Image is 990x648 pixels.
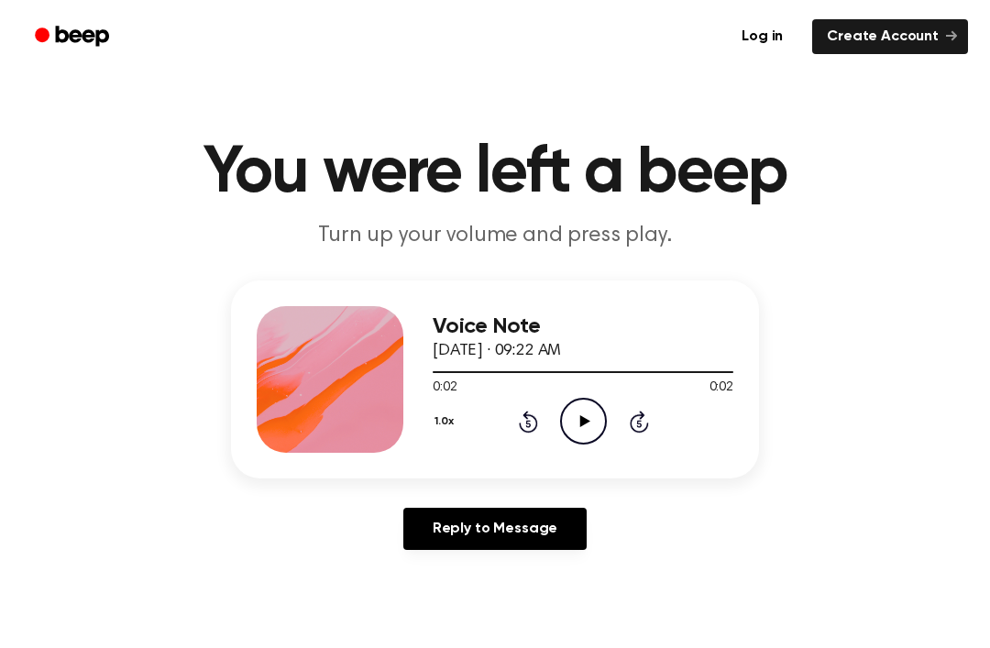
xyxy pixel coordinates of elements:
[22,19,126,55] a: Beep
[143,221,847,251] p: Turn up your volume and press play.
[433,314,733,339] h3: Voice Note
[709,379,733,398] span: 0:02
[723,16,801,58] a: Log in
[812,19,968,54] a: Create Account
[433,379,456,398] span: 0:02
[433,343,561,359] span: [DATE] · 09:22 AM
[26,140,964,206] h1: You were left a beep
[403,508,587,550] a: Reply to Message
[433,406,460,437] button: 1.0x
